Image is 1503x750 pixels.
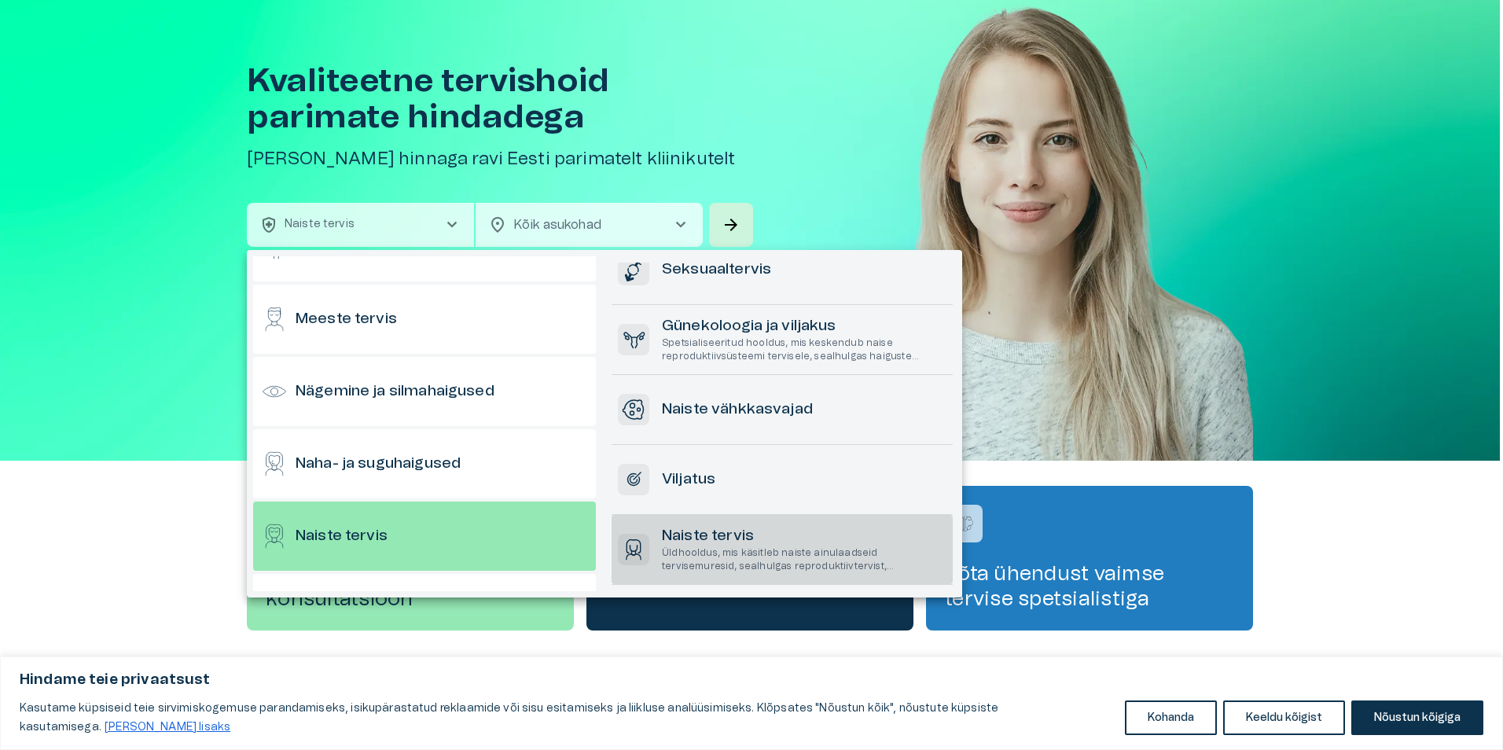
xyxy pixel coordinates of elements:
p: Üldhooldus, mis käsitleb naiste ainulaadseid tervisemuresid, sealhulgas reproduktiivtervist, horm... [662,546,946,573]
p: Kasutame küpsiseid teie sirvimiskogemuse parandamiseks, isikupärastatud reklaamide või sisu esita... [20,699,1113,737]
h6: Seksuaaltervis [662,259,771,281]
h6: Naha- ja suguhaigused [296,454,461,475]
p: Hindame teie privaatsust [20,671,1483,689]
h6: Nägemine ja silmahaigused [296,381,494,403]
h6: Naiste tervis [296,526,388,547]
h6: Günekoloogia ja viljakus [662,316,946,337]
h6: Naiste tervis [662,526,946,547]
h6: Meeste tervis [296,309,397,330]
button: Nõustun kõigiga [1351,700,1483,735]
h6: Viljatus [662,469,715,491]
a: Loe lisaks [104,721,231,733]
button: Keeldu kõigist [1223,700,1345,735]
h6: Naiste vähkkasvajad [662,399,813,421]
p: Spetsialiseeritud hooldus, mis keskendub naise reproduktiivsüsteemi tervisele, sealhulgas haigust... [662,336,946,363]
span: Help [80,13,104,25]
button: Kohanda [1125,700,1217,735]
